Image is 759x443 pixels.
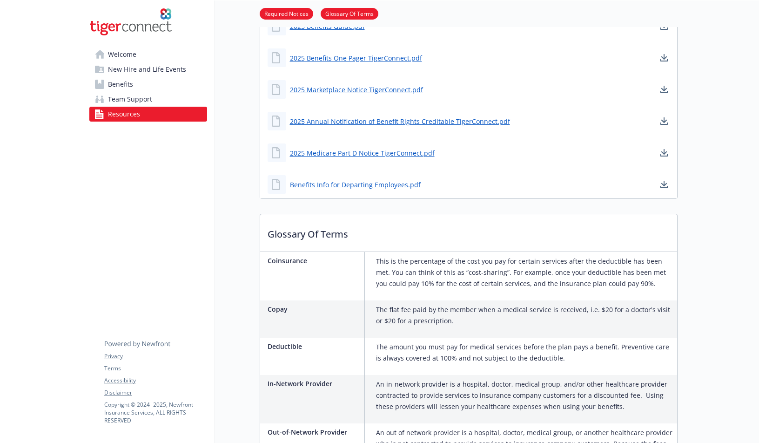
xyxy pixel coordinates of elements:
[89,47,207,62] a: Welcome
[268,304,361,314] p: Copay
[104,388,207,397] a: Disclaimer
[89,92,207,107] a: Team Support
[290,85,423,95] a: 2025 Marketplace Notice TigerConnect.pdf
[658,179,670,190] a: download document
[290,180,421,190] a: Benefits Info for Departing Employees.pdf
[260,214,677,249] p: Glossary Of Terms
[376,341,673,364] p: The amount you must pay for medical services before the plan pays a benefit. Preventive care is a...
[104,376,207,385] a: Accessibility
[108,107,140,122] span: Resources
[658,147,670,158] a: download document
[268,341,361,351] p: Deductible
[658,116,670,127] a: download document
[104,364,207,373] a: Terms
[321,9,378,18] a: Glossary Of Terms
[290,116,510,126] a: 2025 Annual Notification of Benefit Rights Creditable TigerConnect.pdf
[108,77,133,92] span: Benefits
[108,47,136,62] span: Welcome
[104,401,207,424] p: Copyright © 2024 - 2025 , Newfront Insurance Services, ALL RIGHTS RESERVED
[260,9,313,18] a: Required Notices
[658,84,670,95] a: download document
[268,427,361,437] p: Out-of-Network Provider
[290,53,422,63] a: 2025 Benefits One Pager TigerConnect.pdf
[268,379,361,388] p: In-Network Provider
[89,62,207,77] a: New Hire and Life Events
[290,148,435,158] a: 2025 Medicare Part D Notice TigerConnect.pdf
[268,256,361,266] p: Coinsurance
[89,107,207,122] a: Resources
[376,379,673,412] p: An in-network provider is a hospital, doctor, medical group, and/or other healthcare provider con...
[89,77,207,92] a: Benefits
[108,92,152,107] span: Team Support
[376,304,673,327] p: The flat fee paid by the member when a medical service is received, i.e. $20 for a doctor's visit...
[104,352,207,361] a: Privacy
[108,62,186,77] span: New Hire and Life Events
[376,256,673,289] p: This is the percentage of the cost you pay for certain services after the deductible has been met...
[658,52,670,63] a: download document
